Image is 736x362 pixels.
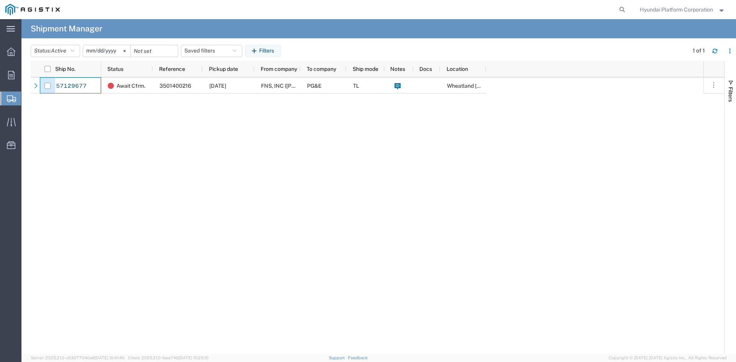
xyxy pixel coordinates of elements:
[353,83,359,89] span: TL
[83,45,130,57] input: Not set
[55,66,76,72] span: Ship No.
[261,83,396,89] span: FNS, INC (Harmon)(C/O Hyundai Corporation)
[159,66,185,72] span: Reference
[640,5,713,14] span: Hyundai Platform Corporation
[639,5,726,14] button: Hyundai Platform Corporation
[31,19,102,38] h4: Shipment Manager
[51,48,66,54] span: Active
[209,66,238,72] span: Pickup date
[56,80,87,92] a: 57129677
[353,66,378,72] span: Ship mode
[348,355,368,360] a: Feedback
[117,78,145,94] span: Await Cfrm.
[31,355,125,360] span: Server: 2025.21.0-c63077040a8
[5,4,60,15] img: logo
[390,66,405,72] span: Notes
[447,66,468,72] span: Location
[128,355,209,360] span: Client: 2025.21.0-faee749
[31,45,80,57] button: Status:Active
[447,83,530,89] span: Wheatland DC
[307,66,336,72] span: To company
[693,47,706,55] div: 1 of 1
[419,66,432,72] span: Docs
[95,355,125,360] span: [DATE] 10:41:40
[179,355,209,360] span: [DATE] 10:25:10
[159,83,191,89] span: 3501400216
[609,355,727,361] span: Copyright © [DATE]-[DATE] Agistix Inc., All Rights Reserved
[261,66,297,72] span: From company
[107,66,123,72] span: Status
[209,83,226,89] span: 10/16/2025
[329,355,348,360] a: Support
[728,87,734,102] span: Filters
[131,45,178,57] input: Not set
[307,83,322,89] span: PG&E
[245,45,281,57] button: Filters
[181,45,242,57] button: Saved filters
